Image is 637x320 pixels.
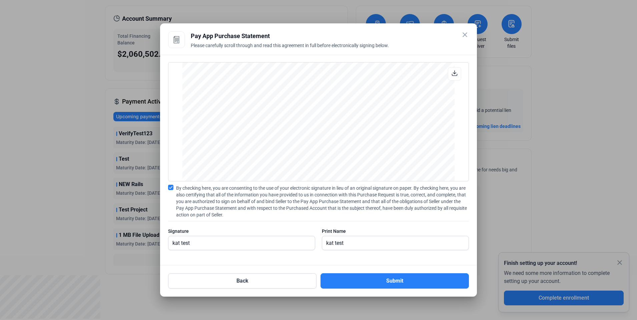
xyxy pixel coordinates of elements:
div: Pay App Purchase Statement [191,31,469,41]
input: Signature [168,236,307,250]
input: Print Name [322,236,461,250]
button: Submit [321,273,469,289]
div: Please carefully scroll through and read this agreement in full before electronically signing below. [191,42,469,57]
span: By checking here, you are consenting to the use of your electronic signature in lieu of an origin... [176,185,469,218]
button: Back [168,273,316,289]
mat-icon: close [461,31,469,39]
div: Signature [168,228,315,234]
div: Print Name [322,228,469,234]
